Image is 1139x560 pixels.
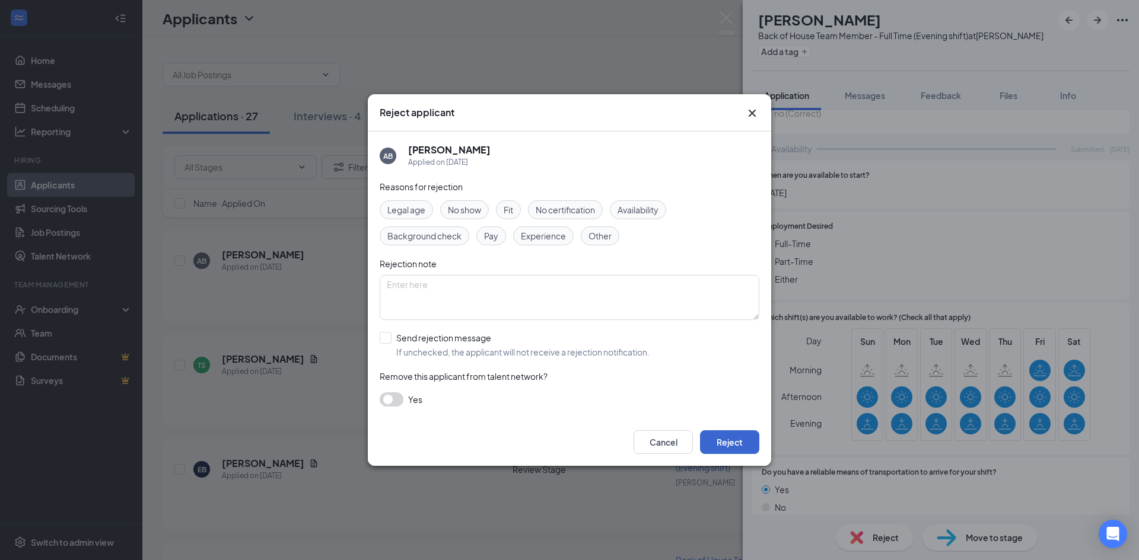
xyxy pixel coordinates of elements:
[387,203,425,216] span: Legal age
[536,203,595,216] span: No certification
[383,151,393,161] div: AB
[745,106,759,120] svg: Cross
[504,203,513,216] span: Fit
[634,430,693,454] button: Cancel
[484,229,498,242] span: Pay
[387,229,462,242] span: Background check
[448,203,481,216] span: No show
[1099,520,1127,548] div: Open Intercom Messenger
[380,258,437,269] span: Rejection note
[408,156,491,168] div: Applied on [DATE]
[380,181,463,192] span: Reasons for rejection
[700,430,759,454] button: Reject
[618,203,658,216] span: Availability
[408,143,491,156] h5: [PERSON_NAME]
[521,229,566,242] span: Experience
[588,229,612,242] span: Other
[408,392,422,407] span: Yes
[745,106,759,120] button: Close
[380,371,548,382] span: Remove this applicant from talent network?
[380,106,454,119] h3: Reject applicant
